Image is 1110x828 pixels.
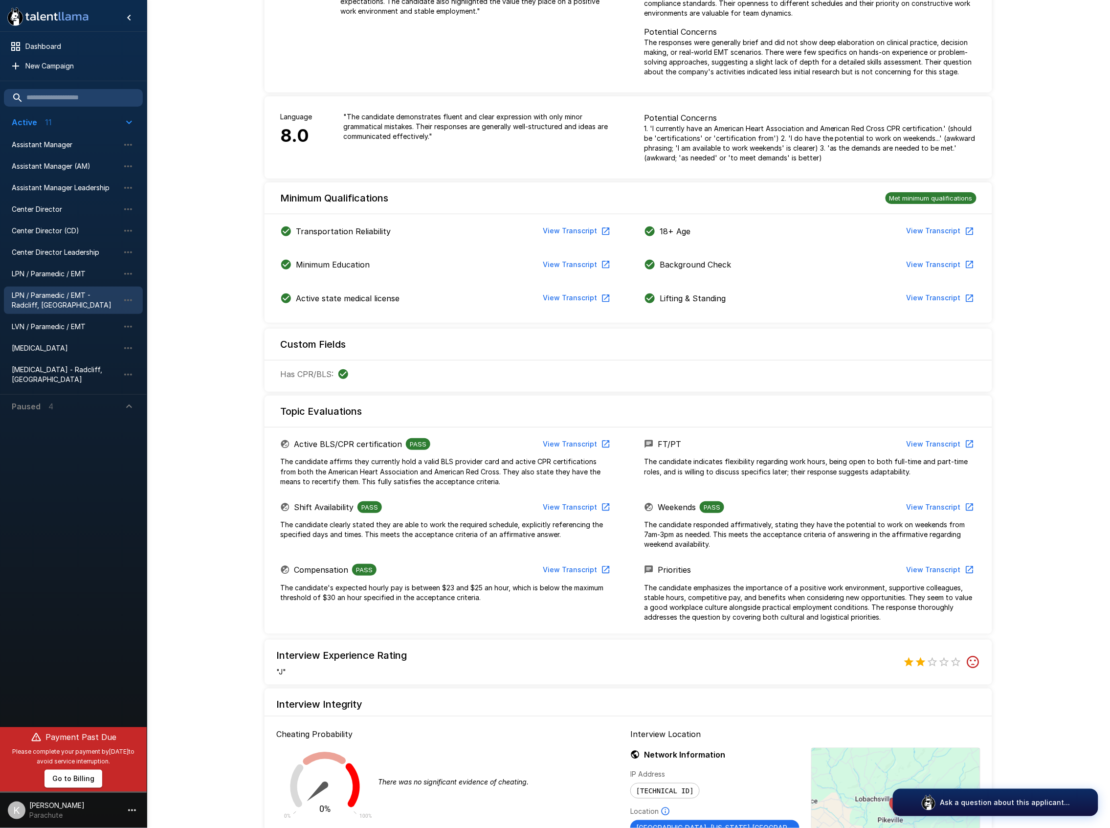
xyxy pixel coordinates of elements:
[539,256,613,274] button: View Transcript
[280,583,613,603] p: The candidate's expected hourly pay is between $23 and $25 an hour, which is below the maximum th...
[280,336,346,352] h6: Custom Fields
[320,804,331,814] text: 0%
[644,38,977,77] p: The responses were generally brief and did not show deep elaboration on clinical practice, decisi...
[630,769,799,779] p: IP Address
[378,778,529,786] i: There was no significant evidence of cheating.
[903,256,977,274] button: View Transcript
[276,728,626,740] p: Cheating Probability
[940,798,1070,807] p: Ask a question about this applicant...
[903,289,977,307] button: View Transcript
[296,259,370,270] p: Minimum Education
[893,789,1098,816] button: Ask a question about this applicant...
[660,225,690,237] p: 18+ Age
[644,520,977,549] p: The candidate responded affirmatively, stating they have the potential to work on weekends from 7...
[276,667,407,677] p: "J"
[630,748,799,761] h6: Network Information
[644,457,977,476] p: The candidate indicates flexibility regarding work hours, being open to both full-time and part-t...
[658,438,681,450] p: FT/PT
[360,813,372,819] text: 100%
[903,222,977,240] button: View Transcript
[337,368,349,380] svg: Has CPR/BLS
[284,813,290,819] text: 0%
[539,435,613,453] button: View Transcript
[539,498,613,516] button: View Transcript
[406,440,430,448] span: PASS
[280,122,312,150] h6: 8.0
[660,292,726,304] p: Lifting & Standing
[352,566,377,574] span: PASS
[539,289,613,307] button: View Transcript
[280,403,362,419] h6: Topic Evaluations
[280,520,613,539] p: The candidate clearly stated they are able to work the required schedule, explicitly referencing ...
[630,728,980,740] p: Interview Location
[700,503,724,511] span: PASS
[661,806,670,816] svg: Based on IP Address and not guaranteed to be accurate
[294,501,354,513] p: Shift Availability
[276,648,407,663] h6: Interview Experience Rating
[903,561,977,579] button: View Transcript
[280,368,333,380] p: Has CPR/BLS :
[921,795,936,810] img: logo_glasses@2x.png
[280,457,613,486] p: The candidate affirms they currently hold a valid BLS provider card and active CPR certifications...
[296,225,391,237] p: Transportation Reliability
[296,292,400,304] p: Active state medical license
[644,112,977,124] p: Potential Concerns
[280,190,388,206] h6: Minimum Qualifications
[644,583,977,622] p: The candidate emphasizes the importance of a positive work environment, supportive colleagues, st...
[903,498,977,516] button: View Transcript
[631,787,699,795] span: [TECHNICAL_ID]
[658,564,691,576] p: Priorities
[280,112,312,122] p: Language
[644,26,977,38] p: Potential Concerns
[903,435,977,453] button: View Transcript
[357,503,382,511] span: PASS
[658,501,696,513] p: Weekends
[886,194,977,202] span: Met minimum qualifications
[539,222,613,240] button: View Transcript
[539,561,613,579] button: View Transcript
[265,696,992,712] h6: Interview Integrity
[294,438,402,450] p: Active BLS/CPR certification
[630,806,659,816] p: Location
[660,259,731,270] p: Background Check
[644,124,977,163] p: 1. 'I currently have an American Heart Association and American Red Cross CPR certification.' (sh...
[294,564,348,576] p: Compensation
[343,112,613,141] p: " The candidate demonstrates fluent and clear expression with only minor grammatical mistakes. Th...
